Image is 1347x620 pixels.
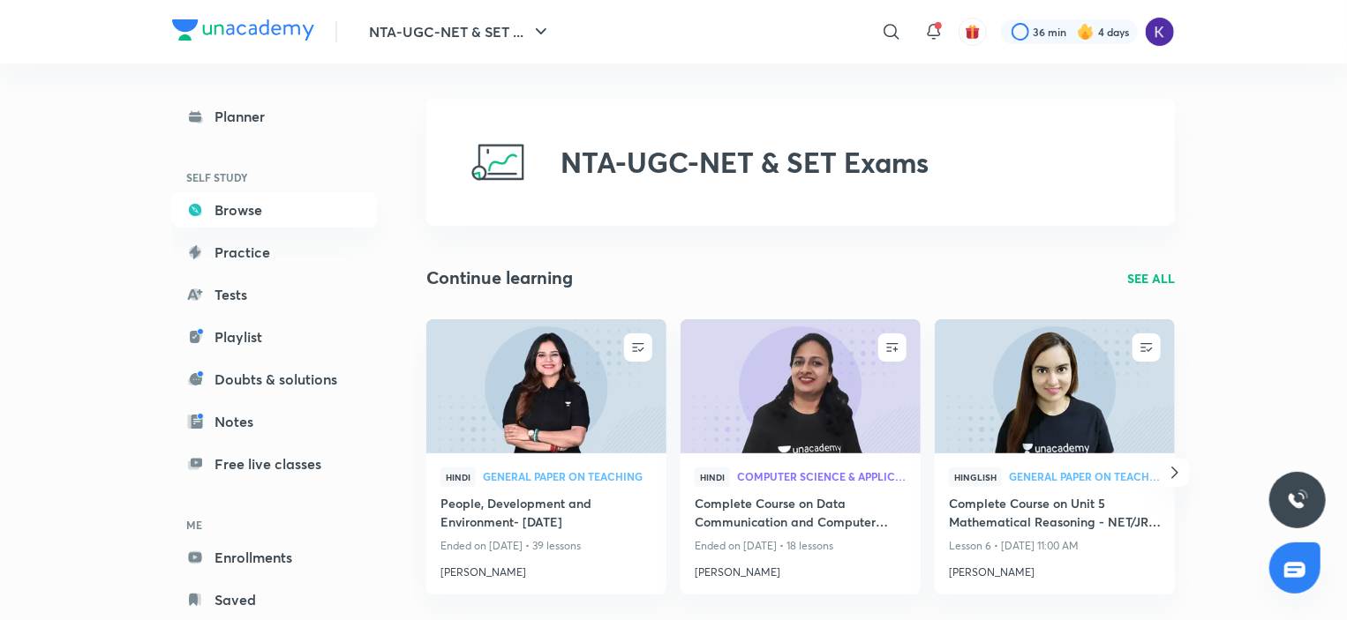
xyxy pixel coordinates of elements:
[172,192,377,228] a: Browse
[483,471,652,482] span: General Paper on Teaching
[440,494,652,534] a: People, Development and Environment- [DATE]
[469,134,525,190] img: NTA-UGC-NET & SET Exams
[1009,471,1161,482] span: General Paper on Teaching
[1009,471,1161,483] a: General Paper on Teaching
[172,277,377,312] a: Tests
[959,18,987,46] button: avatar
[172,362,377,397] a: Doubts & solutions
[483,471,652,483] a: General Paper on Teaching
[1127,269,1175,288] a: SEE ALL
[172,582,377,617] a: Saved
[172,446,377,482] a: Free live classes
[965,24,981,40] img: avatar
[172,404,377,439] a: Notes
[358,14,562,49] button: NTA-UGC-NET & SET ...
[949,557,1161,580] a: [PERSON_NAME]
[932,317,1177,454] img: new-thumbnail
[935,319,1175,453] a: new-thumbnail
[172,319,377,355] a: Playlist
[172,510,377,540] h6: ME
[440,534,652,557] p: Ended on [DATE] • 39 lessons
[695,467,730,487] span: Hindi
[949,494,1161,534] a: Complete Course on Unit 5 Mathematical Reasoning - NET/JRF [DATE]
[737,471,907,483] a: Computer Science & Application
[172,235,377,270] a: Practice
[695,494,907,534] a: Complete Course on Data Communication and Computer Networks
[172,19,314,41] img: Company Logo
[1077,23,1095,41] img: streak
[440,557,652,580] a: [PERSON_NAME]
[681,319,921,453] a: new-thumbnail
[695,557,907,580] a: [PERSON_NAME]
[426,319,666,453] a: new-thumbnail
[561,146,929,179] h2: NTA-UGC-NET & SET Exams
[678,317,922,454] img: new-thumbnail
[426,265,573,291] h2: Continue learning
[440,467,476,487] span: Hindi
[695,534,907,557] p: Ended on [DATE] • 18 lessons
[1287,489,1308,511] img: ttu
[172,540,377,575] a: Enrollments
[172,99,377,134] a: Planner
[172,162,377,192] h6: SELF STUDY
[949,467,1002,487] span: Hinglish
[737,471,907,482] span: Computer Science & Application
[172,19,314,45] a: Company Logo
[1145,17,1175,47] img: kanishka hemani
[949,534,1161,557] p: Lesson 6 • [DATE] 11:00 AM
[424,317,668,454] img: new-thumbnail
